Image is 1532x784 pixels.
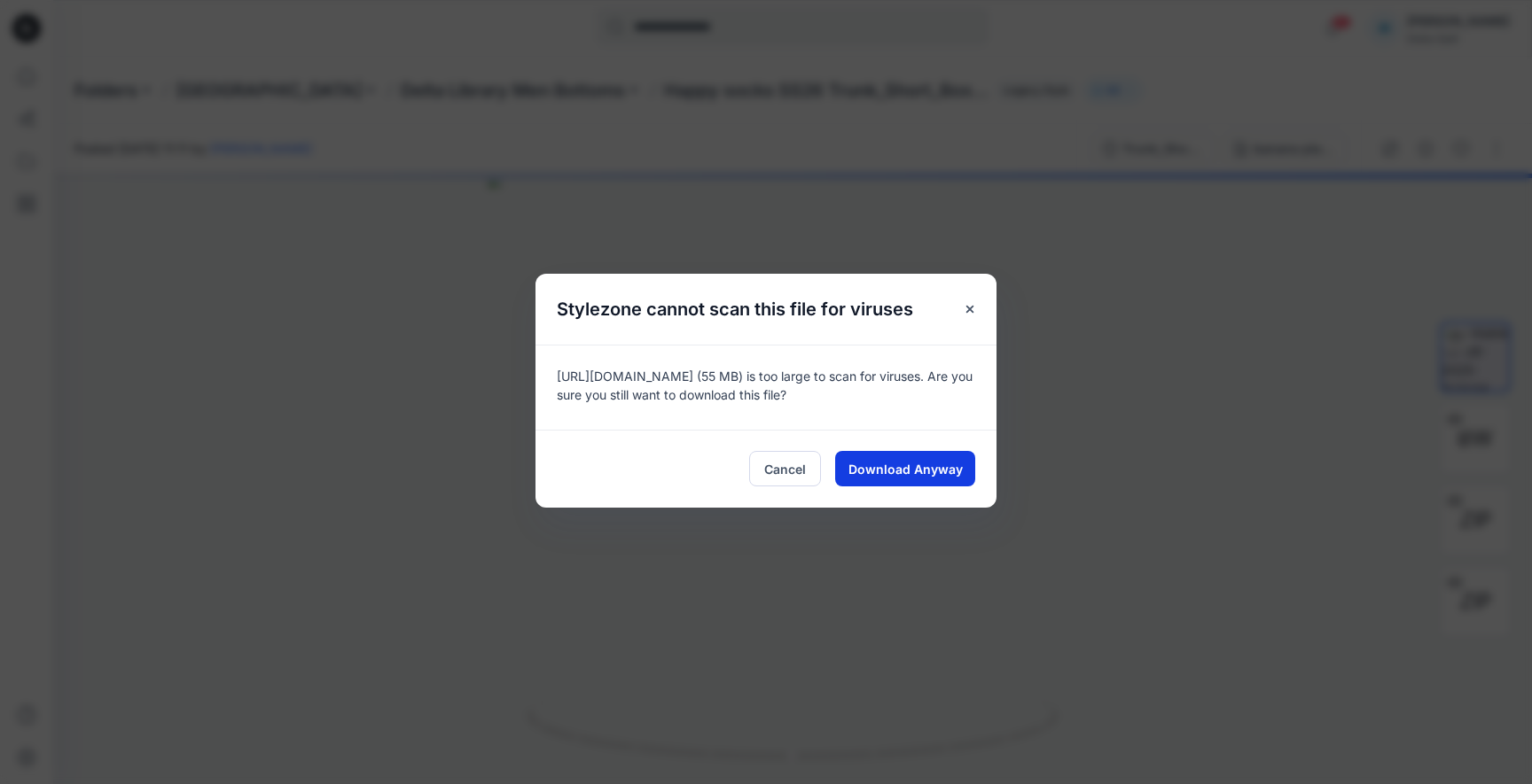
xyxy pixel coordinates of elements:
button: Cancel [749,451,821,486]
div: [URL][DOMAIN_NAME] (55 MB) is too large to scan for viruses. Are you sure you still want to downl... [535,345,997,430]
button: Download Anyway [835,451,975,486]
span: Download Anyway [848,460,963,478]
span: Cancel [764,460,806,478]
button: Close [954,293,986,325]
h5: Stylezone cannot scan this file for viruses [535,274,934,345]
